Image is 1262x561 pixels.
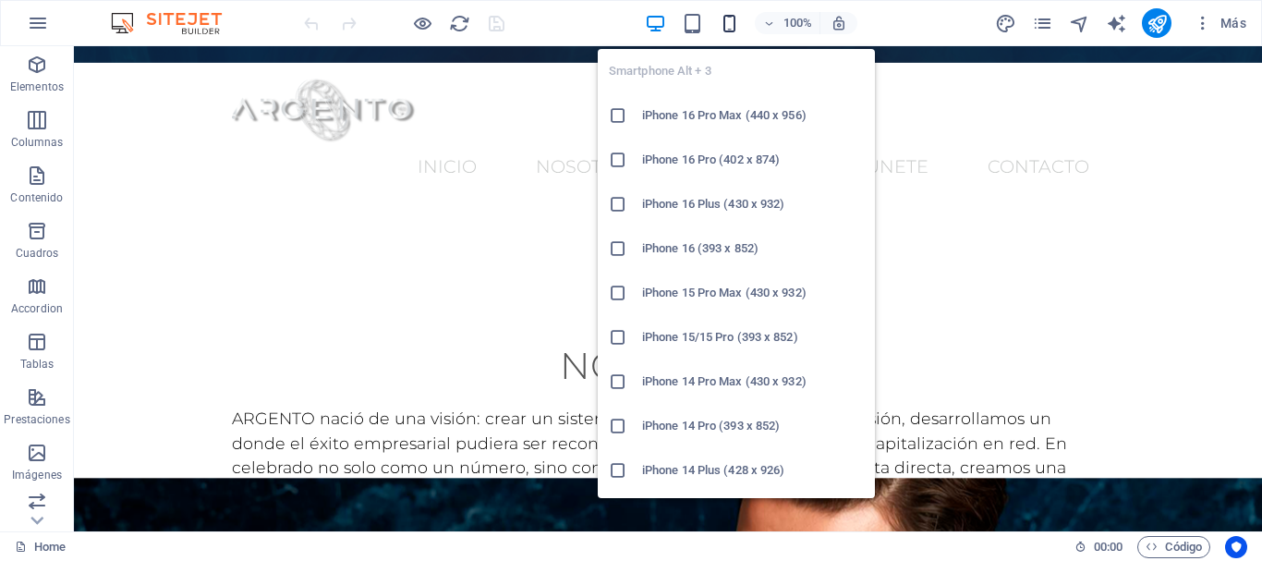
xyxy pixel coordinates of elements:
[1142,8,1171,38] button: publish
[783,12,812,34] h6: 100%
[4,412,69,427] p: Prestaciones
[642,282,864,304] h6: iPhone 15 Pro Max (430 x 932)
[1186,8,1254,38] button: Más
[449,13,470,34] i: Volver a cargar página
[1069,13,1090,34] i: Navegador
[1146,536,1202,558] span: Código
[642,238,864,260] h6: iPhone 16 (393 x 852)
[20,357,55,372] p: Tablas
[642,459,864,482] h6: iPhone 14 Plus (428 x 926)
[11,135,64,150] p: Columnas
[1032,13,1053,34] i: Páginas (Ctrl+Alt+S)
[642,104,864,127] h6: iPhone 16 Pro Max (440 x 956)
[831,15,847,31] i: Al redimensionar, ajustar el nivel de zoom automáticamente para ajustarse al dispositivo elegido.
[642,149,864,171] h6: iPhone 16 Pro (402 x 874)
[12,468,62,482] p: Imágenes
[642,193,864,215] h6: iPhone 16 Plus (430 x 932)
[642,326,864,348] h6: iPhone 15/15 Pro (393 x 852)
[448,12,470,34] button: reload
[106,12,245,34] img: Editor Logo
[10,79,64,94] p: Elementos
[642,371,864,393] h6: iPhone 14 Pro Max (430 x 932)
[11,301,63,316] p: Accordion
[1147,13,1168,34] i: Publicar
[1031,12,1053,34] button: pages
[1074,536,1123,558] h6: Tiempo de la sesión
[995,13,1016,34] i: Diseño (Ctrl+Alt+Y)
[10,190,63,205] p: Contenido
[1107,540,1110,554] span: :
[1068,12,1090,34] button: navigator
[642,415,864,437] h6: iPhone 14 Pro (393 x 852)
[1094,536,1122,558] span: 00 00
[411,12,433,34] button: Haz clic para salir del modo de previsualización y seguir editando
[16,246,59,261] p: Cuadros
[994,12,1016,34] button: design
[1194,14,1246,32] span: Más
[755,12,820,34] button: 100%
[1105,12,1127,34] button: text_generator
[15,536,66,558] a: Haz clic para cancelar la selección y doble clic para abrir páginas
[1137,536,1210,558] button: Código
[1106,13,1127,34] i: AI Writer
[1225,536,1247,558] button: Usercentrics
